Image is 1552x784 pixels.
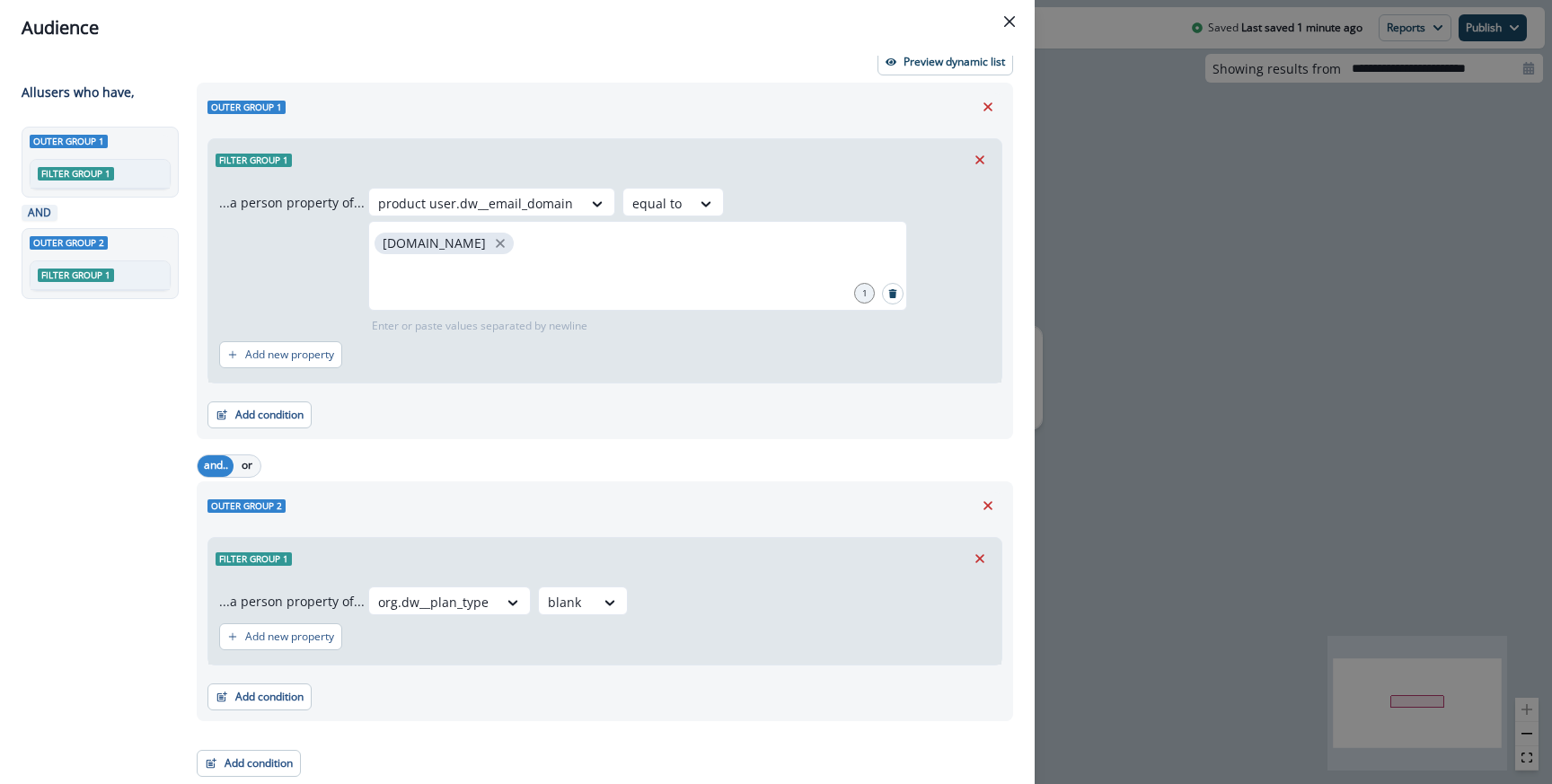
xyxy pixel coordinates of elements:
span: Outer group 1 [30,135,108,148]
p: All user s who have, [22,83,135,101]
p: AND [25,205,54,221]
button: Remove [974,492,1002,519]
span: Filter group 1 [216,154,292,167]
p: Preview dynamic list [904,56,1005,68]
span: Outer group 1 [207,101,286,114]
div: 1 [854,283,875,304]
p: [DOMAIN_NAME] [383,236,486,251]
p: Enter or paste values separated by newline [368,318,591,334]
span: Filter group 1 [38,269,114,282]
span: Outer group 2 [207,499,286,513]
p: ...a person property of... [219,193,365,212]
p: ...a person property of... [219,592,365,611]
p: Add new property [245,348,334,361]
button: or [234,455,260,477]
span: Filter group 1 [216,552,292,566]
div: Audience [22,14,1013,41]
button: Preview dynamic list [877,48,1013,75]
p: Add new property [245,630,334,643]
button: Add condition [207,401,312,428]
button: Search [882,283,904,304]
button: Remove [974,93,1002,120]
span: Outer group 2 [30,236,108,250]
button: Remove [966,146,994,173]
button: and.. [198,455,234,477]
button: close [491,234,509,252]
button: Add new property [219,623,342,650]
button: Add condition [197,750,301,777]
button: Add new property [219,341,342,368]
button: Close [995,7,1024,36]
button: Remove [966,545,994,572]
span: Filter group 1 [38,167,114,181]
button: Add condition [207,683,312,710]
